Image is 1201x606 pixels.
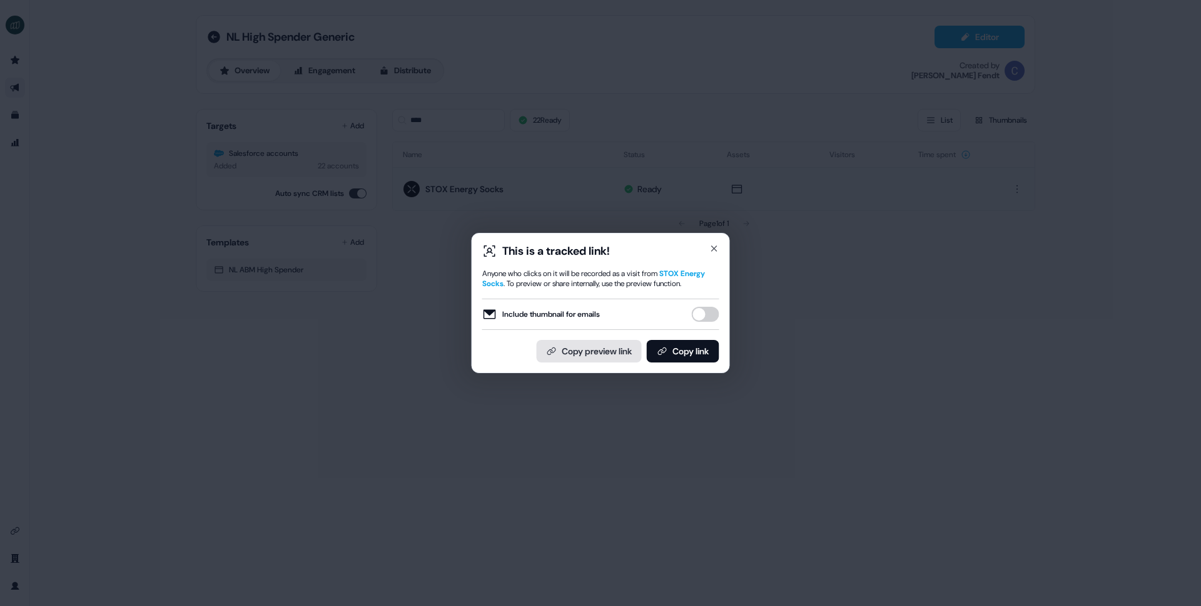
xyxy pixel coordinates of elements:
div: Anyone who clicks on it will be recorded as a visit from . To preview or share internally, use th... [482,269,719,289]
span: STOX Energy Socks [482,269,705,289]
label: Include thumbnail for emails [482,307,600,322]
div: This is a tracked link! [502,244,610,259]
button: Copy link [647,340,719,362]
button: Copy preview link [537,340,642,362]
